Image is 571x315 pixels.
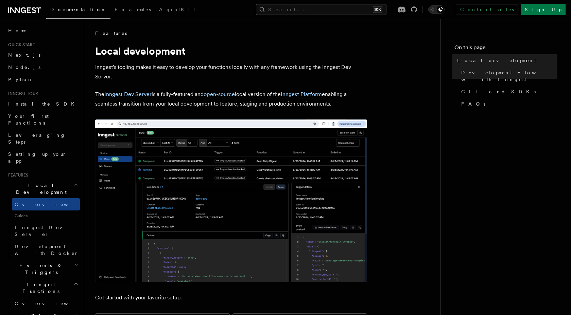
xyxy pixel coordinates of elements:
[5,182,74,196] span: Local Development
[458,86,557,98] a: CLI and SDKs
[95,119,367,282] img: The Inngest Dev Server on the Functions page
[461,100,485,107] span: FAQs
[5,98,80,110] a: Install the SDK
[458,67,557,86] a: Development Flow with Inngest
[456,4,518,15] a: Contact sales
[5,198,80,259] div: Local Development
[12,240,80,259] a: Development with Docker
[5,24,80,37] a: Home
[8,77,33,82] span: Python
[454,43,557,54] h4: On this page
[461,69,557,83] span: Development Flow with Inngest
[5,278,80,297] button: Inngest Functions
[8,132,66,145] span: Leveraging Steps
[155,2,199,18] a: AgentKit
[428,5,445,14] button: Toggle dark mode
[5,42,35,48] span: Quick start
[46,2,110,19] a: Documentation
[15,301,85,306] span: Overview
[5,49,80,61] a: Next.js
[5,61,80,73] a: Node.js
[5,110,80,129] a: Your first Functions
[95,30,127,37] span: Features
[15,225,73,237] span: Inngest Dev Server
[5,129,80,148] a: Leveraging Steps
[5,148,80,167] a: Setting up your app
[457,57,536,64] span: Local development
[5,73,80,86] a: Python
[5,262,74,276] span: Events & Triggers
[204,91,235,97] a: open-source
[8,27,27,34] span: Home
[15,202,85,207] span: Overview
[5,179,80,198] button: Local Development
[8,64,40,70] span: Node.js
[8,52,40,58] span: Next.js
[5,91,38,96] span: Inngest tour
[8,113,49,126] span: Your first Functions
[461,88,536,95] span: CLI and SDKs
[95,293,367,302] p: Get started with your favorite setup:
[12,198,80,210] a: Overview
[8,101,79,107] span: Install the SDK
[115,7,151,12] span: Examples
[373,6,382,13] kbd: ⌘K
[8,151,67,164] span: Setting up your app
[256,4,386,15] button: Search...⌘K
[12,221,80,240] a: Inngest Dev Server
[95,90,367,109] p: The is a fully-featured and local version of the enabling a seamless transition from your local d...
[454,54,557,67] a: Local development
[95,45,367,57] h1: Local development
[12,297,80,310] a: Overview
[104,91,152,97] a: Inngest Dev Server
[5,172,28,178] span: Features
[5,259,80,278] button: Events & Triggers
[521,4,566,15] a: Sign Up
[281,91,322,97] a: Inngest Platform
[159,7,195,12] span: AgentKit
[95,62,367,81] p: Inngest's tooling makes it easy to develop your functions locally with any framework using the In...
[110,2,155,18] a: Examples
[12,210,80,221] span: Guides
[5,281,73,295] span: Inngest Functions
[15,244,79,256] span: Development with Docker
[50,7,106,12] span: Documentation
[458,98,557,110] a: FAQs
